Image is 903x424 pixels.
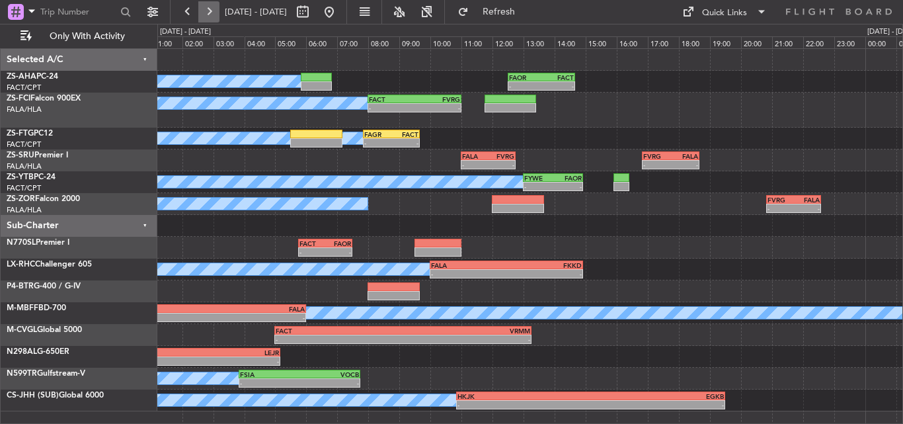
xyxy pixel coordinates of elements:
span: Only With Activity [34,32,139,41]
span: Refresh [471,7,527,17]
div: FKKD [506,261,582,269]
button: Quick Links [676,1,773,22]
span: [DATE] - [DATE] [225,6,287,18]
span: CS-JHH (SUB) [7,392,59,400]
div: - [794,204,820,212]
span: ZS-ZOR [7,195,35,203]
div: HKJK [457,392,591,400]
div: 21:00 [772,36,803,48]
a: ZS-YTBPC-24 [7,173,56,181]
span: N770SL [7,239,36,247]
a: P4-BTRG-400 / G-IV [7,282,81,290]
div: 07:00 [337,36,368,48]
div: VRMM [403,327,530,335]
div: - [671,161,698,169]
div: - [240,379,299,387]
div: 12:00 [492,36,524,48]
div: FVRG [414,95,460,103]
span: N298AL [7,348,37,356]
div: - [299,379,359,387]
a: LX-RHCChallenger 605 [7,261,92,269]
div: 23:00 [834,36,865,48]
div: - [509,82,541,90]
span: ZS-YTB [7,173,34,181]
div: FACT [299,239,325,247]
div: FSIA [240,370,299,378]
div: FVRG [489,152,514,160]
div: 04:00 [245,36,276,48]
div: 15:00 [586,36,617,48]
div: FALA [462,152,488,160]
span: LX-RHC [7,261,35,269]
div: FAOR [509,73,541,81]
div: [DATE] - [DATE] [160,26,211,38]
div: EGKB [590,392,724,400]
div: FACT [369,95,414,103]
span: ZS-SRU [7,151,34,159]
div: LEJR [128,349,279,357]
div: FAGR [364,130,391,138]
div: FALA [671,152,698,160]
div: 17:00 [648,36,679,48]
a: ZS-FCIFalcon 900EX [7,95,81,103]
div: - [299,248,325,256]
div: - [643,161,670,169]
div: 20:00 [741,36,772,48]
div: FACT [541,73,574,81]
a: ZS-AHAPC-24 [7,73,58,81]
div: 09:00 [399,36,430,48]
span: P4-BTR [7,282,34,290]
span: M-MBFF [7,304,38,312]
a: N599TRGulfstream-V [7,370,85,378]
div: - [128,357,279,365]
div: VOCB [299,370,359,378]
div: - [364,139,391,147]
div: - [325,248,351,256]
div: - [524,183,553,191]
div: 10:00 [430,36,461,48]
a: M-MBFFBD-700 [7,304,66,312]
div: - [462,161,488,169]
div: - [276,335,403,343]
div: FALA [794,196,820,204]
a: FACT/CPT [7,83,41,93]
a: FACT/CPT [7,183,41,193]
a: FALA/HLA [7,105,42,114]
div: 11:00 [461,36,492,48]
a: CS-JHH (SUB)Global 6000 [7,392,104,400]
div: FALA [171,305,305,313]
div: FAOR [553,174,582,182]
div: FALA [431,261,506,269]
a: FACT/CPT [7,140,41,149]
div: - [171,314,305,321]
div: - [489,161,514,169]
a: ZS-SRUPremier I [7,151,68,159]
span: N599TR [7,370,37,378]
div: FVRG [643,152,670,160]
div: 19:00 [710,36,741,48]
div: 22:00 [803,36,834,48]
div: 13:00 [524,36,555,48]
div: - [414,104,460,112]
span: ZS-AHA [7,73,36,81]
div: - [541,82,574,90]
span: M-CVGL [7,326,37,334]
div: - [403,335,530,343]
div: - [767,204,793,212]
a: ZS-ZORFalcon 2000 [7,195,80,203]
div: 01:00 [151,36,182,48]
a: FALA/HLA [7,161,42,171]
div: - [431,270,506,278]
div: - [457,401,591,409]
div: Quick Links [702,7,747,20]
div: FAOR [325,239,351,247]
span: ZS-FCI [7,95,30,103]
span: ZS-FTG [7,130,34,138]
div: - [391,139,418,147]
div: 05:00 [275,36,306,48]
a: N298ALG-650ER [7,348,69,356]
div: 02:00 [182,36,214,48]
div: 08:00 [368,36,399,48]
input: Trip Number [40,2,116,22]
div: FVRG [767,196,793,204]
